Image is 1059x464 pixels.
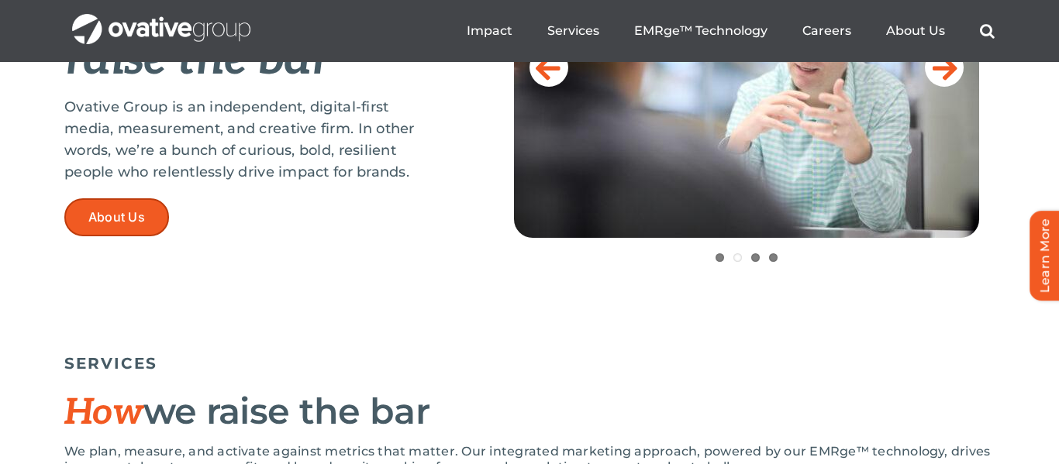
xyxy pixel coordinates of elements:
[64,392,995,432] h2: we raise the bar
[886,23,945,39] a: About Us
[72,12,250,27] a: OG_Full_horizontal_WHT
[769,253,778,262] a: 4
[547,23,599,39] a: Services
[716,253,724,262] a: 1
[980,23,995,39] a: Search
[467,6,995,56] nav: Menu
[751,253,760,262] a: 3
[88,210,145,225] span: About Us
[64,96,436,183] p: Ovative Group is an independent, digital-first media, measurement, and creative firm. In other wo...
[64,354,995,373] h5: SERVICES
[64,391,143,435] span: How
[467,23,512,39] a: Impact
[634,23,768,39] a: EMRge™ Technology
[733,253,742,262] a: 2
[802,23,851,39] a: Careers
[64,198,169,236] a: About Us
